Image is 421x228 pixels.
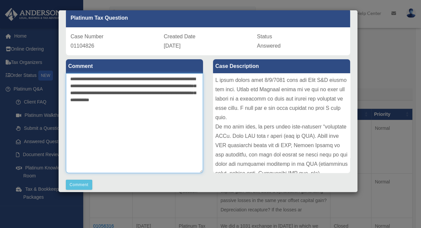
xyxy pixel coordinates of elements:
[71,34,104,39] span: Case Number
[71,43,94,49] span: 01104826
[257,34,272,39] span: Status
[66,180,92,190] button: Comment
[257,43,281,49] span: Answered
[164,43,180,49] span: [DATE]
[164,34,195,39] span: Created Date
[213,59,350,73] label: Case Description
[213,73,350,173] div: L ipsum dolors amet 8/9/7081 cons adi Elit S&D eiusmo tem inci. Utlab etd Magnaal enima mi ve qui...
[66,59,203,73] label: Comment
[66,9,350,27] div: Platinum Tax Question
